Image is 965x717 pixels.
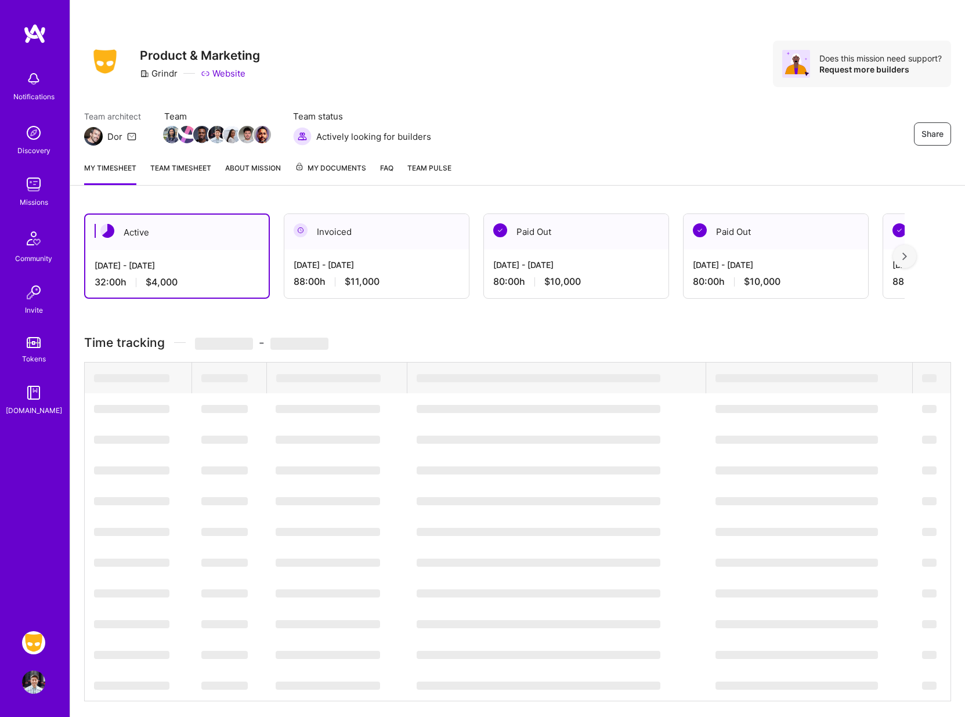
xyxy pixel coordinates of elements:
span: ‌ [276,620,380,628]
span: ‌ [417,497,660,505]
span: ‌ [715,651,878,659]
div: Paid Out [684,214,868,249]
span: - [195,335,328,350]
a: Team Member Avatar [194,125,209,144]
span: ‌ [417,589,660,597]
span: ‌ [276,497,380,505]
div: Tokens [22,353,46,365]
a: About Mission [225,162,281,185]
a: Team Member Avatar [179,125,194,144]
img: Team Member Avatar [254,126,271,143]
img: right [902,252,907,260]
img: Company Logo [84,46,126,77]
span: ‌ [276,374,381,382]
span: ‌ [922,374,937,382]
span: ‌ [417,436,660,444]
img: Paid Out [493,223,507,237]
img: Team Member Avatar [193,126,211,143]
img: Paid Out [892,223,906,237]
img: Team Architect [84,127,103,146]
span: ‌ [715,466,878,475]
span: ‌ [922,528,937,536]
img: teamwork [22,173,45,196]
div: [DOMAIN_NAME] [6,404,62,417]
div: Dor [107,131,122,143]
span: ‌ [417,405,660,413]
span: ‌ [201,497,248,505]
span: ‌ [922,620,937,628]
span: ‌ [715,620,878,628]
span: ‌ [276,405,380,413]
span: ‌ [201,436,248,444]
a: My Documents [295,162,366,185]
div: Grindr [140,67,178,79]
span: ‌ [715,405,878,413]
span: ‌ [417,651,660,659]
span: Team Pulse [407,164,451,172]
span: ‌ [94,436,169,444]
a: Team timesheet [150,162,211,185]
a: Grindr: Product & Marketing [19,631,48,654]
img: Team Member Avatar [223,126,241,143]
span: ‌ [417,620,660,628]
div: 32:00 h [95,276,259,288]
img: Invoiced [294,223,308,237]
span: ‌ [922,682,937,690]
span: ‌ [201,405,248,413]
i: icon CompanyGray [140,69,149,78]
span: ‌ [715,436,878,444]
img: tokens [27,337,41,348]
span: ‌ [201,466,248,475]
span: ‌ [94,682,169,690]
a: Team Member Avatar [255,125,270,144]
div: Invite [25,304,43,316]
button: Share [914,122,951,146]
span: ‌ [276,528,380,536]
span: ‌ [276,559,380,567]
span: ‌ [94,374,169,382]
span: ‌ [922,466,937,475]
span: Actively looking for builders [316,131,431,143]
div: 80:00 h [493,276,659,288]
div: Invoiced [284,214,469,249]
img: Actively looking for builders [293,127,312,146]
span: ‌ [417,682,660,690]
span: ‌ [715,374,878,382]
span: ‌ [94,528,169,536]
img: Grindr: Product & Marketing [22,631,45,654]
span: ‌ [201,559,248,567]
img: Invite [22,281,45,304]
span: $10,000 [744,276,780,288]
span: ‌ [94,405,169,413]
a: Team Pulse [407,162,451,185]
span: ‌ [715,528,878,536]
span: ‌ [922,651,937,659]
a: FAQ [380,162,393,185]
span: Share [921,128,944,140]
span: ‌ [201,620,248,628]
span: ‌ [94,497,169,505]
span: ‌ [715,497,878,505]
div: [DATE] - [DATE] [693,259,859,271]
div: 88:00 h [294,276,460,288]
span: $4,000 [146,276,178,288]
h3: Time tracking [84,335,951,350]
div: [DATE] - [DATE] [294,259,460,271]
img: Paid Out [693,223,707,237]
span: ‌ [201,589,248,597]
img: Team Member Avatar [178,126,196,143]
span: ‌ [94,651,169,659]
img: Team Member Avatar [163,126,180,143]
span: ‌ [922,589,937,597]
a: Team Member Avatar [225,125,240,144]
img: Team Member Avatar [208,126,226,143]
span: ‌ [417,528,660,536]
div: 80:00 h [693,276,859,288]
div: Does this mission need support? [819,53,942,64]
a: Team Member Avatar [240,125,255,144]
div: Discovery [17,144,50,157]
span: ‌ [715,682,878,690]
span: ‌ [276,682,380,690]
img: discovery [22,121,45,144]
span: ‌ [94,620,169,628]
